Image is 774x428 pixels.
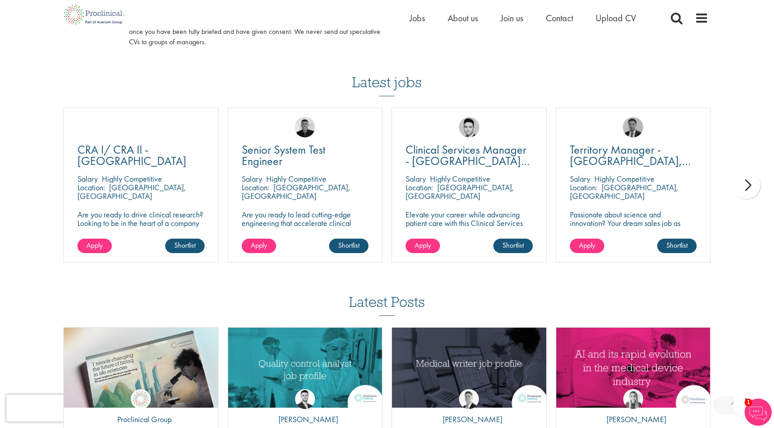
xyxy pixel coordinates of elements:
a: Apply [406,239,440,253]
a: Shortlist [329,239,368,253]
span: Apply [579,240,595,250]
a: Link to a post [392,328,546,408]
a: Apply [242,239,276,253]
span: Salary [406,174,426,184]
span: Location: [242,182,269,193]
a: Upload CV [596,12,636,24]
p: Proclinical Group [110,414,172,425]
p: Highly Competitive [266,174,326,184]
p: [GEOGRAPHIC_DATA], [GEOGRAPHIC_DATA] [77,182,186,201]
a: Contact [546,12,573,24]
span: Salary [242,174,262,184]
p: [GEOGRAPHIC_DATA], [GEOGRAPHIC_DATA] [242,182,350,201]
h3: Latest Posts [349,294,425,316]
img: Hannah Burke [623,389,643,409]
a: CRA I/ CRA II - [GEOGRAPHIC_DATA] [77,144,205,167]
p: [PERSON_NAME] [600,414,666,425]
span: Territory Manager - [GEOGRAPHIC_DATA], [GEOGRAPHIC_DATA] [570,142,691,180]
span: Clinical Services Manager - [GEOGRAPHIC_DATA], [GEOGRAPHIC_DATA] [406,142,530,180]
a: Shortlist [493,239,533,253]
a: Join us [501,12,523,24]
span: CRA I/ CRA II - [GEOGRAPHIC_DATA] [77,142,186,169]
span: Location: [77,182,105,193]
a: Link to a post [64,328,218,408]
img: Carl Gbolade [623,117,643,137]
a: Shortlist [165,239,205,253]
p: Highly Competitive [430,174,490,184]
img: AI and Its Impact on the Medical Device Industry | Proclinical [556,328,711,408]
p: Passionate about science and innovation? Your dream sales job as Territory Manager awaits! [570,210,697,236]
a: Apply [77,239,112,253]
a: Senior System Test Engineer [242,144,369,167]
a: Link to a post [228,328,382,408]
a: Shortlist [657,239,697,253]
a: About us [448,12,478,24]
span: Salary [77,174,98,184]
p: [PERSON_NAME] [272,414,338,425]
p: Are you ready to lead cutting-edge engineering that accelerate clinical breakthroughs in biotech? [242,210,369,236]
div: next [733,172,760,199]
span: Location: [406,182,433,193]
p: Highly Competitive [102,174,162,184]
div: next [733,390,760,418]
a: Jobs [410,12,425,24]
a: Apply [570,239,604,253]
img: Proclinical: Life sciences hiring trends report 2025 [64,328,218,414]
img: Proclinical Group [131,389,151,409]
p: *We operate with complete confidentiality, so your CV will only ever be sent to a client once you... [129,16,380,47]
p: Highly Competitive [594,174,655,184]
img: Chatbot [745,399,772,426]
img: Christian Andersen [295,117,315,137]
p: Are you ready to drive clinical research? Looking to be in the heart of a company where precision... [77,210,205,236]
img: Connor Lynes [459,117,479,137]
p: [GEOGRAPHIC_DATA], [GEOGRAPHIC_DATA] [570,182,678,201]
p: [PERSON_NAME] [436,414,502,425]
h3: Latest jobs [352,52,422,96]
a: Link to a post [556,328,711,408]
span: Location: [570,182,597,193]
span: Salary [570,174,590,184]
iframe: reCAPTCHA [6,395,122,422]
p: Elevate your career while advancing patient care with this Clinical Services Manager position wit... [406,210,533,245]
p: [GEOGRAPHIC_DATA], [GEOGRAPHIC_DATA] [406,182,514,201]
span: Apply [415,240,431,250]
img: Joshua Godden [295,389,315,409]
span: 1 [745,399,752,406]
span: Senior System Test Engineer [242,142,325,169]
a: Clinical Services Manager - [GEOGRAPHIC_DATA], [GEOGRAPHIC_DATA] [406,144,533,167]
img: Medical writer job profile [392,328,546,408]
img: quality control analyst job profile [228,328,382,408]
span: Apply [251,240,267,250]
a: Territory Manager - [GEOGRAPHIC_DATA], [GEOGRAPHIC_DATA] [570,144,697,167]
img: George Watson [459,389,479,409]
span: Apply [86,240,103,250]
